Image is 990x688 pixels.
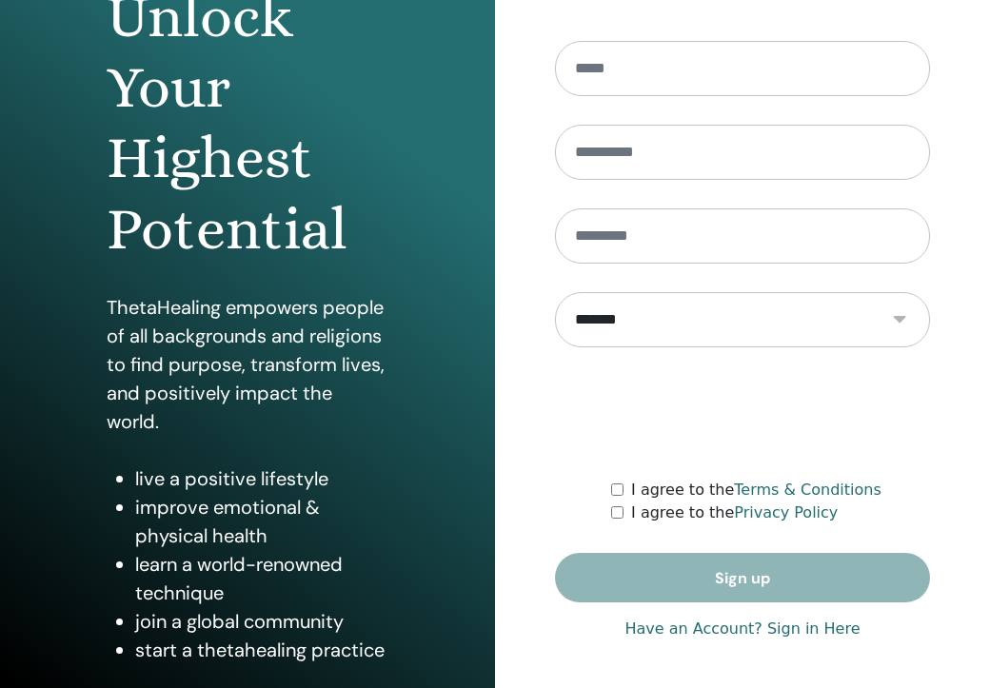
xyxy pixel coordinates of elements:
label: I agree to the [631,479,881,501]
iframe: reCAPTCHA [598,376,887,450]
a: Have an Account? Sign in Here [624,618,860,640]
li: start a thetahealing practice [135,636,389,664]
p: ThetaHealing empowers people of all backgrounds and religions to find purpose, transform lives, a... [107,293,389,436]
li: join a global community [135,607,389,636]
a: Terms & Conditions [734,481,881,499]
li: improve emotional & physical health [135,493,389,550]
li: live a positive lifestyle [135,464,389,493]
a: Privacy Policy [734,503,838,521]
li: learn a world-renowned technique [135,550,389,607]
label: I agree to the [631,501,838,524]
